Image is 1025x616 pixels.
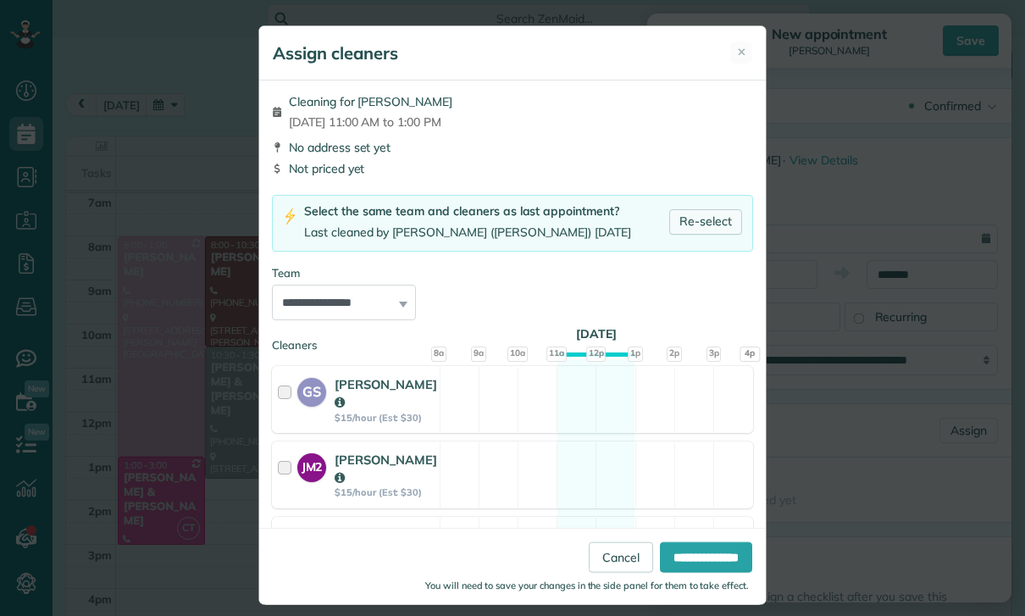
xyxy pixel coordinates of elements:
div: Last cleaned by [PERSON_NAME] ([PERSON_NAME]) [DATE] [304,224,631,241]
strong: GS [297,378,326,402]
strong: [PERSON_NAME] [335,452,437,486]
h5: Assign cleaners [273,42,398,65]
div: No address set yet [272,139,753,156]
small: You will need to save your changes in the side panel for them to take effect. [425,580,749,591]
strong: [PERSON_NAME] [335,527,437,561]
div: Select the same team and cleaners as last appointment? [304,203,631,220]
div: Team [272,265,753,281]
strong: [PERSON_NAME] [335,376,437,410]
strong: $15/hour (Est: $30) [335,412,437,424]
a: Cancel [589,542,653,573]
strong: JM2 [297,453,326,476]
span: [DATE] 11:00 AM to 1:00 PM [289,114,452,130]
strong: $15/hour (Est: $30) [335,486,437,498]
a: Re-select [669,209,742,235]
div: Not priced yet [272,160,753,177]
img: lightning-bolt-icon-94e5364df696ac2de96d3a42b8a9ff6ba979493684c50e6bbbcda72601fa0d29.png [283,208,297,225]
span: ✕ [737,44,746,60]
span: Cleaning for [PERSON_NAME] [289,93,452,110]
div: Cleaners [272,337,753,342]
